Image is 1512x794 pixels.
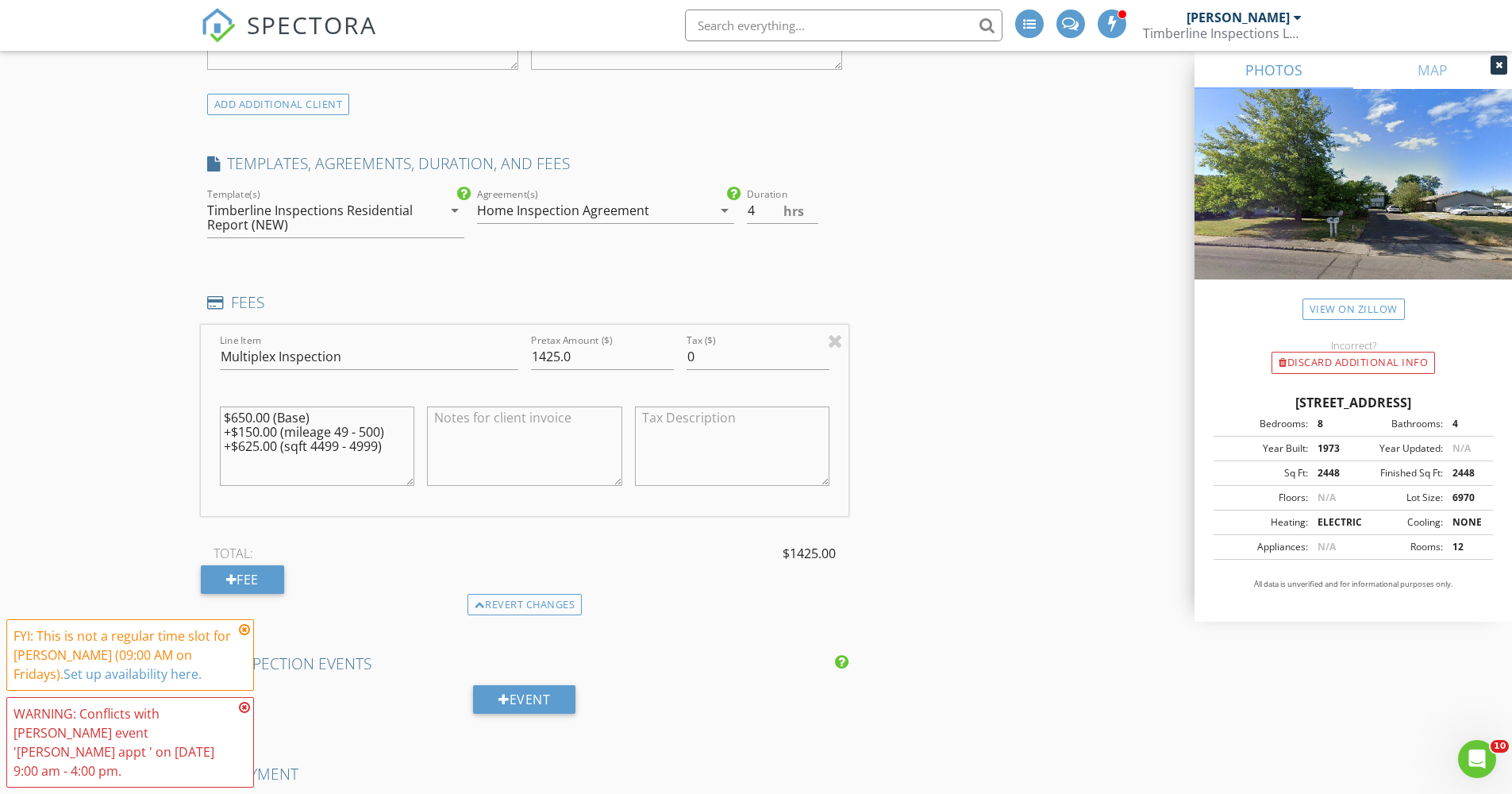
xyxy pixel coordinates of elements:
i: arrow_drop_down [715,201,734,220]
div: Bedrooms: [1218,417,1308,431]
span: SPECTORA [247,8,377,41]
div: 4 [1443,417,1488,431]
img: The Best Home Inspection Software - Spectora [201,8,236,43]
span: $1425.00 [783,544,836,563]
div: NONE [1443,515,1488,530]
a: View on Zillow [1302,299,1405,320]
input: 0.0 [747,198,818,224]
div: ADD ADDITIONAL client [207,94,350,115]
div: Heating: [1218,515,1308,530]
div: Fee [201,565,284,594]
h4: FEES [207,292,843,313]
input: Search everything... [685,10,1002,41]
div: Year Built: [1218,441,1308,456]
div: 2448 [1443,466,1488,480]
span: N/A [1318,491,1336,504]
div: 12 [1443,540,1488,554]
a: SPECTORA [201,21,377,55]
div: Cooling: [1353,515,1443,530]
div: Discard Additional info [1272,352,1435,374]
div: Home Inspection Agreement [477,203,649,218]
a: Set up availability here. [63,665,202,683]
div: FYI: This is not a regular time slot for [PERSON_NAME] (09:00 AM on Fridays). [13,626,234,684]
i: arrow_drop_down [445,201,464,220]
h4: TEMPLATES, AGREEMENTS, DURATION, AND FEES [207,153,843,174]
div: Floors: [1218,491,1308,505]
p: All data is unverified and for informational purposes only. [1214,579,1493,590]
div: [STREET_ADDRESS] [1214,393,1493,412]
div: Year Updated: [1353,441,1443,456]
div: Bathrooms: [1353,417,1443,431]
span: N/A [1452,441,1471,455]
div: Lot Size: [1353,491,1443,505]
div: Timberline Inspections Residential Report (NEW) [207,203,419,232]
div: ELECTRIC [1308,515,1353,530]
div: [PERSON_NAME] [1187,10,1290,25]
div: WARNING: Conflicts with [PERSON_NAME] event '[PERSON_NAME] appt ' on [DATE] 9:00 am - 4:00 pm. [13,704,234,781]
div: Incorrect? [1195,339,1512,352]
div: Event [473,685,575,714]
div: 6970 [1443,491,1488,505]
div: 8 [1308,417,1353,431]
div: Rooms: [1353,540,1443,554]
span: hrs [783,205,804,218]
div: 1973 [1308,441,1353,456]
div: Sq Ft: [1218,466,1308,480]
span: 10 [1491,740,1509,753]
div: Revert changes [467,594,583,616]
iframe: Intercom live chat [1458,740,1496,778]
div: Appliances: [1218,540,1308,554]
div: Timberline Inspections LLC [1143,25,1302,41]
h4: PAYMENT [207,764,843,784]
span: N/A [1318,540,1336,553]
div: Finished Sq Ft: [1353,466,1443,480]
a: PHOTOS [1195,51,1353,89]
h4: INSPECTION EVENTS [207,653,843,674]
img: streetview [1195,89,1512,318]
div: 2448 [1308,466,1353,480]
span: TOTAL: [214,544,253,563]
a: MAP [1353,51,1512,89]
